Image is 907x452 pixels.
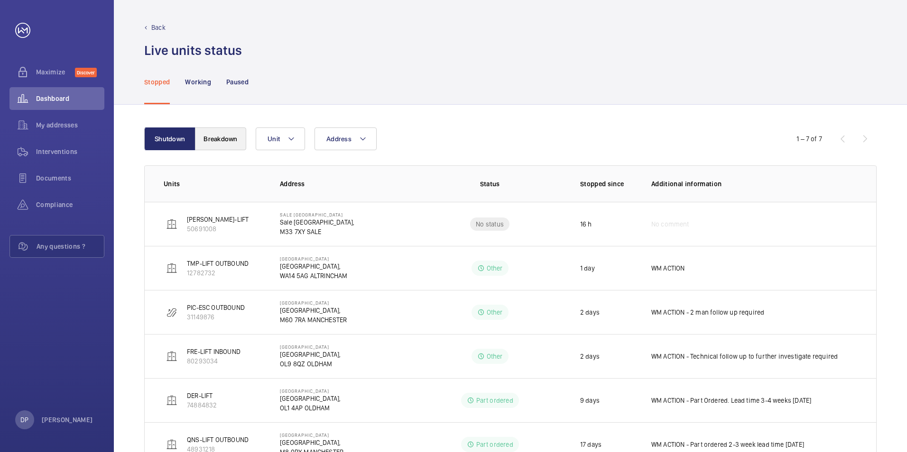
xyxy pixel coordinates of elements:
[166,395,177,406] img: elevator.svg
[166,351,177,362] img: elevator.svg
[187,435,249,444] p: QNS-LIFT OUTBOUND
[280,359,341,369] p: OL9 8QZ OLDHAM
[144,42,242,59] h1: Live units status
[36,173,104,183] span: Documents
[487,263,503,273] p: Other
[280,227,354,236] p: M33 7XY SALE
[280,403,341,413] p: OL1 4AP OLDHAM
[226,77,249,87] p: Paused
[476,440,513,449] p: Part ordered
[187,356,241,366] p: 80293034
[20,415,28,425] p: DP
[36,200,104,209] span: Compliance
[280,350,341,359] p: [GEOGRAPHIC_DATA],
[151,23,166,32] p: Back
[280,262,347,271] p: [GEOGRAPHIC_DATA],
[487,352,503,361] p: Other
[796,134,822,144] div: 1 – 7 of 7
[580,396,600,405] p: 9 days
[280,212,354,217] p: Sale [GEOGRAPHIC_DATA]
[487,307,503,317] p: Other
[187,224,249,234] p: 50691008
[187,268,249,278] p: 12782732
[75,68,97,77] span: Discover
[280,179,415,189] p: Address
[268,135,280,143] span: Unit
[36,147,104,156] span: Interventions
[651,396,811,405] p: WM ACTION - Part Ordered. Lead time 3-4 weeks [DATE]
[187,215,249,224] p: [PERSON_NAME]-LIFT
[187,312,245,322] p: 31149876
[37,242,104,251] span: Any questions ?
[280,315,347,325] p: M60 7RA MANCHESTER
[280,388,341,394] p: [GEOGRAPHIC_DATA]
[651,352,838,361] p: WM ACTION - Technical follow up to further investigate required
[36,94,104,103] span: Dashboard
[580,440,602,449] p: 17 days
[476,219,504,229] p: No status
[144,77,170,87] p: Stopped
[36,67,75,77] span: Maximize
[144,127,195,150] button: Shutdown
[166,307,177,318] img: escalator.svg
[185,77,211,87] p: Working
[166,218,177,230] img: elevator.svg
[280,271,347,280] p: WA14 5AG ALTRINCHAM
[166,439,177,450] img: elevator.svg
[580,352,600,361] p: 2 days
[651,307,765,317] p: WM ACTION - 2 man follow up required
[256,127,305,150] button: Unit
[651,263,685,273] p: WM ACTION
[187,347,241,356] p: FRE-LIFT INBOUND
[187,259,249,268] p: TMP-LIFT OUTBOUND
[36,120,104,130] span: My addresses
[421,179,558,189] p: Status
[580,263,595,273] p: 1 day
[195,127,246,150] button: Breakdown
[166,262,177,274] img: elevator.svg
[280,394,341,403] p: [GEOGRAPHIC_DATA],
[326,135,352,143] span: Address
[580,307,600,317] p: 2 days
[164,179,265,189] p: Units
[187,303,245,312] p: PIC-ESC OUTBOUND
[42,415,93,425] p: [PERSON_NAME]
[280,438,343,447] p: [GEOGRAPHIC_DATA],
[280,256,347,262] p: [GEOGRAPHIC_DATA]
[651,219,689,229] span: No comment
[315,127,377,150] button: Address
[651,440,804,449] p: WM ACTION - Part ordered 2-3 week lead time [DATE]
[280,432,343,438] p: [GEOGRAPHIC_DATA]
[280,300,347,306] p: [GEOGRAPHIC_DATA]
[280,344,341,350] p: [GEOGRAPHIC_DATA]
[280,217,354,227] p: Sale [GEOGRAPHIC_DATA],
[651,179,857,189] p: Additional information
[580,179,636,189] p: Stopped since
[476,396,513,405] p: Part ordered
[280,306,347,315] p: [GEOGRAPHIC_DATA],
[187,391,217,400] p: DER-LIFT
[187,400,217,410] p: 74884832
[580,219,592,229] p: 16 h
